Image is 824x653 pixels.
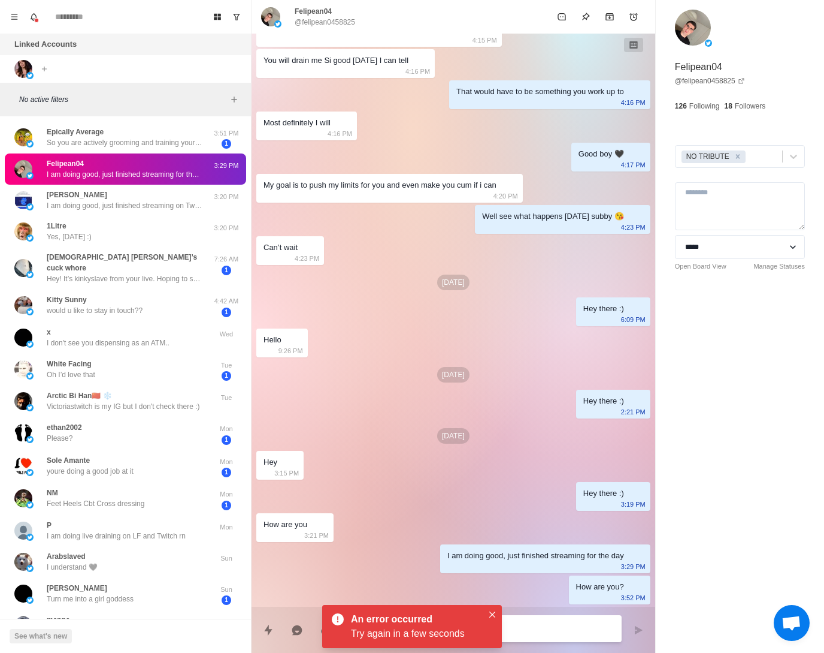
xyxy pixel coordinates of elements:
[26,72,34,79] img: picture
[47,200,202,211] p: I am doing good, just finished streaming on Twitch :)
[14,585,32,603] img: picture
[222,435,231,445] span: 1
[405,65,430,78] p: 4:16 PM
[26,341,34,348] img: picture
[14,489,32,507] img: picture
[208,7,227,26] button: Board View
[211,522,241,532] p: Mon
[437,275,469,290] p: [DATE]
[14,296,32,314] img: picture
[14,222,32,240] img: picture
[14,553,32,571] img: picture
[26,404,34,411] img: picture
[263,116,331,130] div: Most definitely I will
[47,137,202,148] p: So you are actively grooming and training your audience to serve you financially?
[675,101,687,112] p: 126
[14,616,32,634] img: picture
[485,607,499,622] button: Close
[211,393,241,403] p: Tue
[5,7,24,26] button: Menu
[211,585,241,595] p: Sun
[26,372,34,380] img: picture
[47,466,134,477] p: youre doing a good job at it
[675,60,722,74] p: Felipean04
[211,360,241,371] p: Tue
[37,62,51,76] button: Add account
[47,520,51,531] p: P
[447,549,624,562] div: I am doing good, just finished streaming for the day
[14,60,32,78] img: picture
[227,92,241,107] button: Add filters
[683,151,731,163] div: NO TRIBUTE
[14,191,32,209] img: picture
[26,534,34,541] img: picture
[47,252,211,273] p: [DEMOGRAPHIC_DATA] [PERSON_NAME]’s cuck whore
[211,424,241,434] p: Mon
[278,344,303,357] p: 9:26 PM
[675,261,726,272] a: Open Board View
[47,594,134,604] p: Turn me into a girl goddess
[576,580,624,594] div: How are you?
[274,20,281,28] img: picture
[26,172,34,179] img: picture
[482,210,624,223] div: Well see what happens [DATE] subby 😘
[583,487,624,500] div: Hey there :)
[675,10,711,46] img: picture
[753,261,805,272] a: Manage Statuses
[351,627,483,641] div: Try again in a few seconds
[47,531,186,541] p: I am doing live draining on LF and Twitch rn
[731,151,744,163] div: Remove NO TRIBUTE
[437,367,469,383] p: [DATE]
[621,591,646,604] p: 3:52 PM
[211,617,241,627] p: Sun
[47,583,107,594] p: [PERSON_NAME]
[222,308,231,317] span: 1
[47,401,200,412] p: Victoriastwitch is my IG but I don't check there :)
[47,422,82,433] p: ethan2002
[256,618,280,642] button: Quick replies
[47,562,98,573] p: I understand 🖤
[14,38,77,50] p: Linked Accounts
[274,467,299,480] p: 3:15 PM
[351,612,478,627] div: An error occurred
[735,101,765,112] p: Followers
[26,597,34,604] img: picture
[222,501,231,510] span: 1
[621,405,646,419] p: 2:21 PM
[621,158,646,171] p: 4:17 PM
[47,327,51,338] p: x
[222,468,231,477] span: 1
[211,296,241,306] p: 4:42 AM
[14,392,32,410] img: picture
[47,231,92,242] p: Yes, [DATE] :)
[295,17,355,28] p: @felipean0458825
[211,223,241,233] p: 3:20 PM
[47,338,169,348] p: I don't see you dispensing as an ATM..
[26,308,34,315] img: picture
[26,469,34,476] img: picture
[263,179,496,192] div: My goal is to push my limits for you and even make you cum if i can
[626,618,650,642] button: Send message
[263,518,307,531] div: How are you
[472,34,497,47] p: 4:15 PM
[222,371,231,381] span: 1
[725,101,732,112] p: 18
[14,457,32,475] img: picture
[437,428,469,444] p: [DATE]
[211,161,241,171] p: 3:29 PM
[774,605,810,641] div: Open chat
[47,498,144,509] p: Feet Heels Cbt Cross dressing
[14,360,32,378] img: picture
[583,302,624,315] div: Hey there :)
[47,158,84,169] p: Felipean04
[622,5,646,29] button: Add reminder
[19,94,227,105] p: No active filters
[211,329,241,339] p: Wed
[328,127,352,140] p: 4:16 PM
[26,501,34,508] img: picture
[675,76,745,86] a: @felipean0458825
[14,160,32,178] img: picture
[263,54,408,67] div: You will drain me Si good [DATE] I can tell
[26,565,34,572] img: picture
[47,369,95,380] p: Oh I’d love that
